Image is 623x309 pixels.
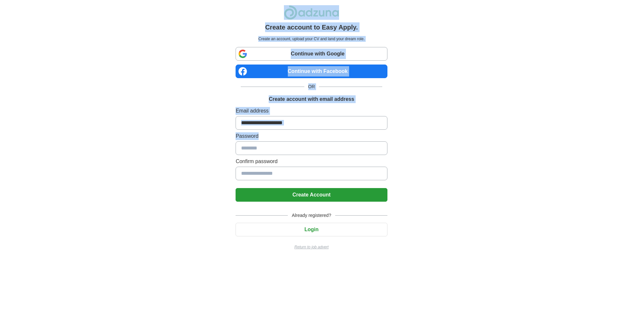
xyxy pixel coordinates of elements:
a: Login [236,227,387,232]
h1: Create account with email address [269,95,354,103]
img: Adzuna logo [284,5,339,20]
label: Email address [236,107,387,115]
a: Continue with Google [236,47,387,61]
a: Continue with Facebook [236,65,387,78]
button: Login [236,223,387,236]
label: Confirm password [236,158,387,165]
span: OR [304,83,319,90]
p: Create an account, upload your CV and land your dream role. [237,36,386,42]
label: Password [236,132,387,140]
span: Already registered? [288,212,335,219]
button: Create Account [236,188,387,202]
a: Return to job advert [236,244,387,250]
h1: Create account to Easy Apply. [265,22,358,32]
